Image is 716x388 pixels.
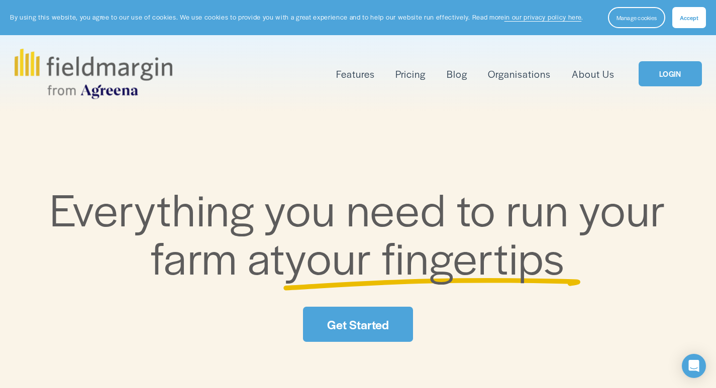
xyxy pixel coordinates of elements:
button: Accept [672,7,706,28]
a: in our privacy policy here [504,13,582,22]
span: Everything you need to run your farm at [50,177,676,288]
a: Pricing [395,66,426,82]
span: Accept [680,14,698,22]
a: Get Started [303,307,413,342]
a: folder dropdown [336,66,375,82]
a: Blog [447,66,467,82]
span: your fingertips [285,225,565,288]
span: Manage cookies [617,14,657,22]
button: Manage cookies [608,7,665,28]
p: By using this website, you agree to our use of cookies. We use cookies to provide you with a grea... [10,13,583,22]
span: Features [336,67,375,81]
a: LOGIN [639,61,701,87]
div: Open Intercom Messenger [682,354,706,378]
a: Organisations [488,66,551,82]
a: About Us [572,66,615,82]
img: fieldmargin.com [15,49,172,99]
